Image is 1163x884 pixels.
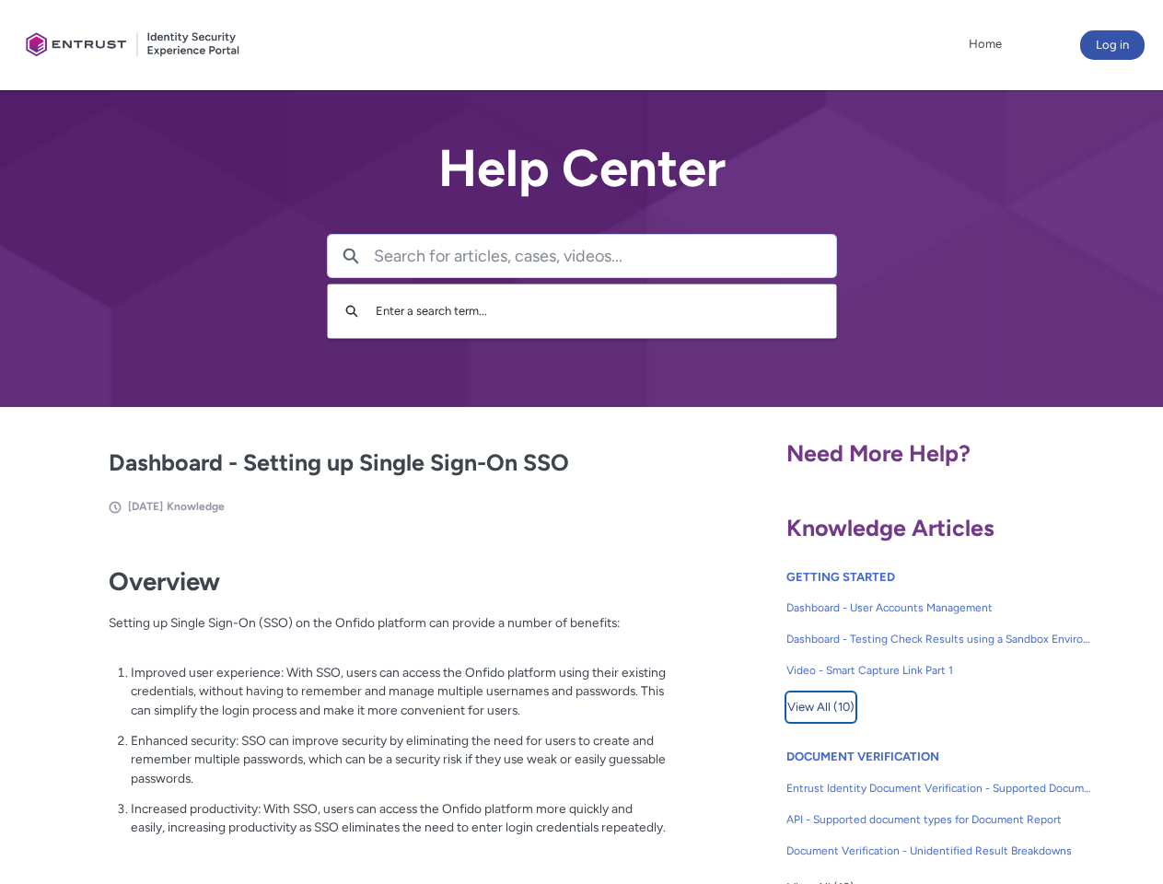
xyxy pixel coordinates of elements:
a: Dashboard - User Accounts Management [786,592,1092,623]
span: API - Supported document types for Document Report [786,811,1092,828]
span: [DATE] [128,500,163,513]
a: Home [964,30,1006,58]
p: Enhanced security: SSO can improve security by eliminating the need for users to create and remem... [131,731,667,788]
p: Improved user experience: With SSO, users can access the Onfido platform using their existing cre... [131,663,667,720]
span: Document Verification - Unidentified Result Breakdowns [786,843,1092,859]
span: Entrust Identity Document Verification - Supported Document type and size [786,780,1092,797]
button: Log in [1080,30,1145,60]
span: Video - Smart Capture Link Part 1 [786,662,1092,679]
strong: Overview [109,566,220,597]
input: Search for articles, cases, videos... [374,235,836,277]
h2: Help Center [327,140,837,197]
a: API - Supported document types for Document Report [786,804,1092,835]
span: Dashboard - Testing Check Results using a Sandbox Environment [786,631,1092,647]
a: Dashboard - Testing Check Results using a Sandbox Environment [786,623,1092,655]
li: Knowledge [167,498,225,515]
span: Enter a search term... [376,304,487,318]
span: View All (10) [787,693,855,721]
a: DOCUMENT VERIFICATION [786,750,939,763]
a: Entrust Identity Document Verification - Supported Document type and size [786,773,1092,804]
a: Document Verification - Unidentified Result Breakdowns [786,835,1092,867]
a: Video - Smart Capture Link Part 1 [786,655,1092,686]
span: Need More Help? [786,439,971,467]
h2: Dashboard - Setting up Single Sign-On SSO [109,446,667,481]
p: Setting up Single Sign-On (SSO) on the Onfido platform can provide a number of benefits: [109,613,667,651]
span: Dashboard - User Accounts Management [786,599,1092,616]
button: Search [337,294,366,329]
button: View All (10) [786,692,855,722]
button: Search [328,235,374,277]
p: Increased productivity: With SSO, users can access the Onfido platform more quickly and easily, i... [131,799,667,837]
a: GETTING STARTED [786,570,895,584]
span: Knowledge Articles [786,514,994,541]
